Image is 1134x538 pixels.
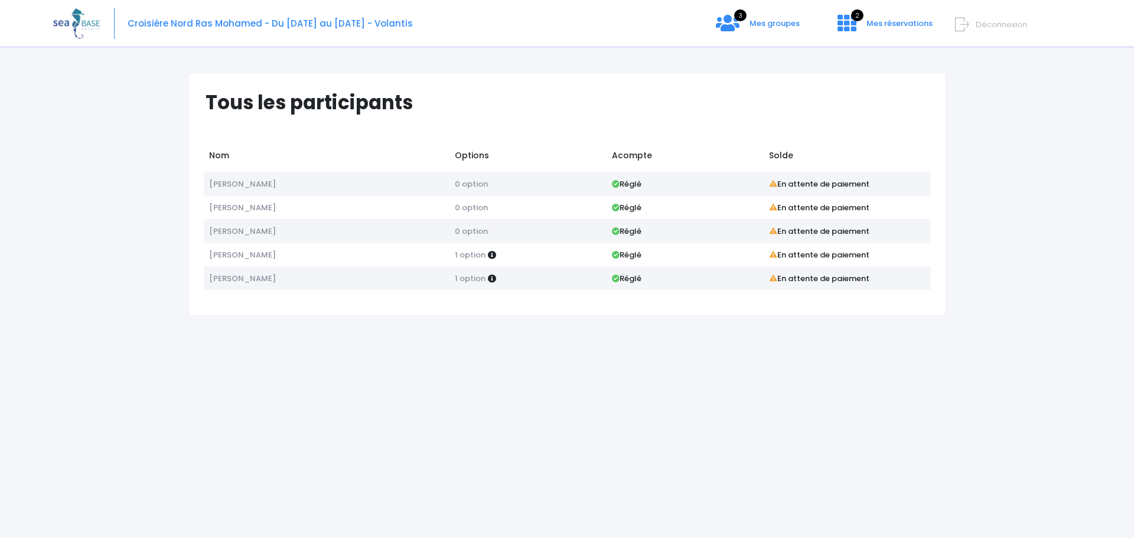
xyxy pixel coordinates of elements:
span: [PERSON_NAME] [209,249,276,260]
span: 0 option [455,178,488,190]
strong: Réglé [612,178,641,190]
span: 1 option [455,249,485,260]
strong: En attente de paiement [769,226,869,237]
span: 1 option [455,273,485,284]
h1: Tous les participants [206,91,940,114]
span: 0 option [455,202,488,213]
span: 3 [734,9,747,21]
strong: Réglé [612,273,641,284]
span: 0 option [455,226,488,237]
span: Croisière Nord Ras Mohamed - Du [DATE] au [DATE] - Volantis [128,17,413,30]
strong: En attente de paiement [769,249,869,260]
span: [PERSON_NAME] [209,273,276,284]
td: Acompte [607,144,764,172]
td: Options [449,144,606,172]
span: 2 [851,9,863,21]
strong: En attente de paiement [769,202,869,213]
strong: En attente de paiement [769,178,869,190]
strong: Réglé [612,226,641,237]
td: Nom [204,144,449,172]
td: Solde [764,144,931,172]
span: Mes réservations [866,18,933,29]
a: 3 Mes groupes [706,22,809,33]
span: [PERSON_NAME] [209,202,276,213]
span: [PERSON_NAME] [209,178,276,190]
span: Mes groupes [750,18,800,29]
strong: Réglé [612,202,641,213]
span: Déconnexion [976,19,1027,30]
a: 2 Mes réservations [828,22,940,33]
span: [PERSON_NAME] [209,226,276,237]
strong: En attente de paiement [769,273,869,284]
strong: Réglé [612,249,641,260]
